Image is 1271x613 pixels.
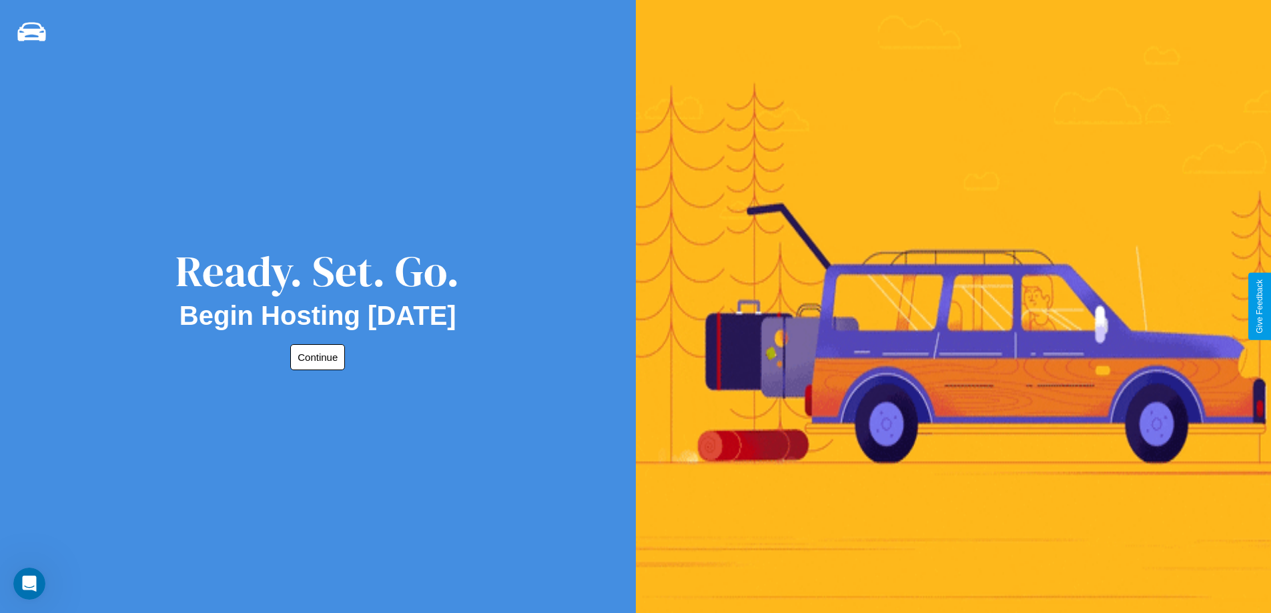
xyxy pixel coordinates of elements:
div: Give Feedback [1255,279,1264,334]
iframe: Intercom live chat [13,568,45,600]
button: Continue [290,344,345,370]
div: Ready. Set. Go. [175,241,460,301]
h2: Begin Hosting [DATE] [179,301,456,331]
